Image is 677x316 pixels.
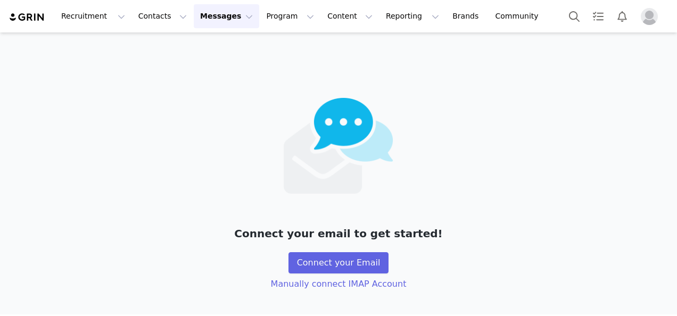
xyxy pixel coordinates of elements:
[641,8,658,25] img: placeholder-profile.jpg
[610,4,634,28] button: Notifications
[55,4,131,28] button: Recruitment
[446,4,488,28] a: Brands
[194,4,259,28] button: Messages
[262,273,415,295] button: Manually connect IMAP Account
[288,252,389,273] button: Connect your Email
[321,4,379,28] button: Content
[563,4,586,28] button: Search
[234,228,442,239] p: Connect your email to get started!
[132,4,193,28] button: Contacts
[634,8,668,25] button: Profile
[489,4,550,28] a: Community
[9,12,46,22] img: grin logo
[379,4,445,28] button: Reporting
[284,98,394,194] img: emails-empty2x.png
[587,4,610,28] a: Tasks
[260,4,320,28] button: Program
